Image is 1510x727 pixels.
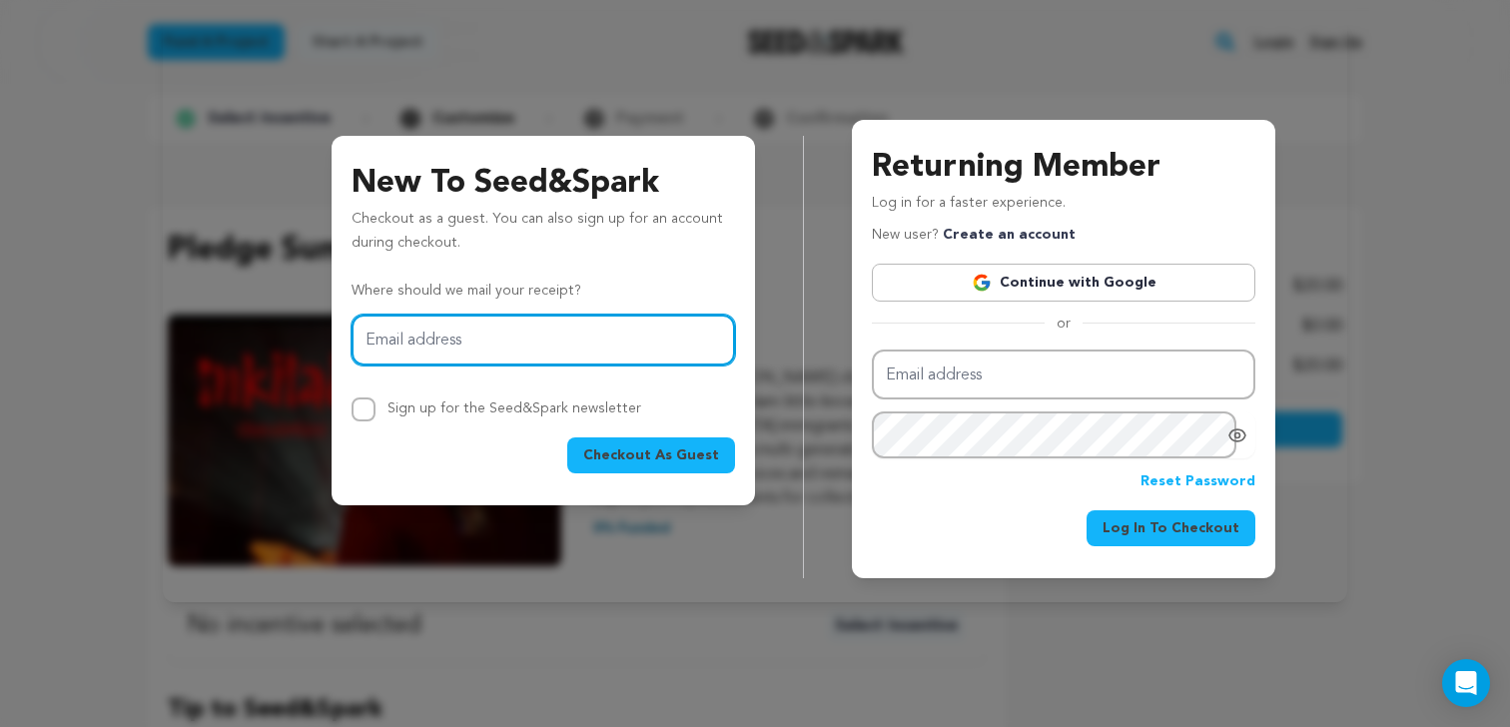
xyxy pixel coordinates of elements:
input: Email address [352,315,735,365]
p: New user? [872,224,1076,248]
span: Checkout As Guest [583,445,719,465]
p: Log in for a faster experience. [872,192,1255,224]
a: Create an account [943,228,1076,242]
div: Open Intercom Messenger [1442,659,1490,707]
a: Show password as plain text. Warning: this will display your password on the screen. [1227,425,1247,445]
h3: Returning Member [872,144,1255,192]
a: Reset Password [1140,470,1255,494]
input: Email address [872,350,1255,400]
button: Checkout As Guest [567,437,735,473]
label: Sign up for the Seed&Spark newsletter [387,401,641,415]
span: or [1045,314,1083,334]
p: Where should we mail your receipt? [352,280,735,304]
img: Google logo [972,273,992,293]
span: Log In To Checkout [1103,518,1239,538]
a: Continue with Google [872,264,1255,302]
h3: New To Seed&Spark [352,160,735,208]
button: Log In To Checkout [1087,510,1255,546]
p: Checkout as a guest. You can also sign up for an account during checkout. [352,208,735,264]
